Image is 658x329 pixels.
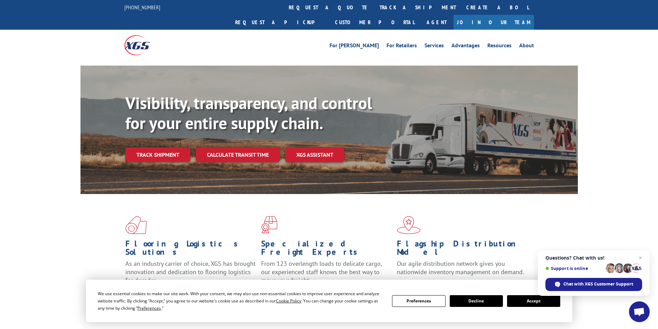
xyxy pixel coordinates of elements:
a: Track shipment [125,147,190,162]
a: XGS ASSISTANT [285,147,344,162]
h1: Flooring Logistics Solutions [125,240,256,260]
p: From 123 overlength loads to delicate cargo, our experienced staff knows the best way to move you... [261,260,392,290]
a: Agent [420,15,454,30]
a: Services [425,43,444,50]
img: xgs-icon-flagship-distribution-model-red [397,216,421,234]
button: Accept [507,295,560,307]
div: We use essential cookies to make our site work. With your consent, we may also use non-essential ... [98,290,384,312]
span: Questions? Chat with us! [545,255,642,261]
div: Cookie Consent Prompt [86,280,572,322]
a: Advantages [451,43,480,50]
button: Decline [450,295,503,307]
img: xgs-icon-focused-on-flooring-red [261,216,277,234]
a: For [PERSON_NAME] [330,43,379,50]
button: Preferences [392,295,445,307]
span: Preferences [137,305,161,311]
a: Request a pickup [230,15,330,30]
span: As an industry carrier of choice, XGS has brought innovation and dedication to flooring logistics... [125,260,256,284]
a: Customer Portal [330,15,420,30]
a: For Retailers [387,43,417,50]
span: Our agile distribution network gives you nationwide inventory management on demand. [397,260,524,276]
a: About [519,43,534,50]
b: Visibility, transparency, and control for your entire supply chain. [125,92,372,134]
h1: Flagship Distribution Model [397,240,527,260]
a: [PHONE_NUMBER] [124,4,160,11]
a: Resources [487,43,512,50]
img: xgs-icon-total-supply-chain-intelligence-red [125,216,147,234]
a: Join Our Team [454,15,534,30]
a: Open chat [629,301,650,322]
span: Chat with XGS Customer Support [545,278,642,291]
span: Cookie Policy [276,298,301,304]
h1: Specialized Freight Experts [261,240,392,260]
span: Support is online [545,266,603,271]
span: Chat with XGS Customer Support [563,281,633,287]
a: Calculate transit time [196,147,280,162]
